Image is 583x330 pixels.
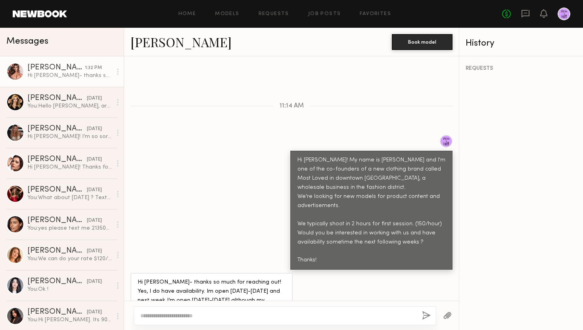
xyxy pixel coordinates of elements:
[27,155,87,163] div: [PERSON_NAME]
[27,163,112,171] div: Hi [PERSON_NAME]! Thanks for reaching out! I’m going to be traveling for the next month and a hal...
[27,286,112,293] div: You: Ok !
[308,12,341,17] a: Job Posts
[87,217,102,224] div: [DATE]
[27,102,112,110] div: You: Hello [PERSON_NAME], are you available [DATE]?
[280,103,304,109] span: 11:14 AM
[87,156,102,163] div: [DATE]
[259,12,289,17] a: Requests
[466,39,577,48] div: History
[87,125,102,133] div: [DATE]
[27,125,87,133] div: [PERSON_NAME]
[466,66,577,71] div: REQUESTS
[27,133,112,140] div: Hi [PERSON_NAME]! I’m so sorry I just saw your message I wasn’t sure how to open these- I’m happy...
[6,37,48,46] span: Messages
[130,33,232,50] a: [PERSON_NAME]
[27,247,87,255] div: [PERSON_NAME]
[27,217,87,224] div: [PERSON_NAME]
[87,247,102,255] div: [DATE]
[27,308,87,316] div: [PERSON_NAME]
[27,72,112,79] div: Hi [PERSON_NAME]- thanks so much for reaching out! Yes, I do have availability. Im open [DATE]-[D...
[360,12,391,17] a: Favorites
[297,156,445,265] div: Hi [PERSON_NAME]! My name is [PERSON_NAME] and I'm one of the co-founders of a new clothing brand...
[87,309,102,316] div: [DATE]
[27,64,85,72] div: [PERSON_NAME]
[27,194,112,201] div: You: What about [DATE] ? Text me if you free to shoot [DATE], 2135007789 [PERSON_NAME]
[215,12,239,17] a: Models
[27,94,87,102] div: [PERSON_NAME]
[392,38,453,45] a: Book model
[85,64,102,72] div: 1:32 PM
[87,95,102,102] div: [DATE]
[392,34,453,50] button: Book model
[27,278,87,286] div: [PERSON_NAME]
[27,224,112,232] div: You: yes please text me 2135007789 [PERSON_NAME]
[87,278,102,286] div: [DATE]
[27,255,112,263] div: You: We can do your rate $120/ hr Indoor in our studio or outdoor if not raining Could you text m...
[87,186,102,194] div: [DATE]
[27,186,87,194] div: [PERSON_NAME]
[27,316,112,324] div: You: Hi [PERSON_NAME]. Its 90021 zip code also sent message about rescheduling, thank you
[178,12,196,17] a: Home
[138,278,286,315] div: Hi [PERSON_NAME]- thanks so much for reaching out! Yes, I do have availability. Im open [DATE]-[D...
